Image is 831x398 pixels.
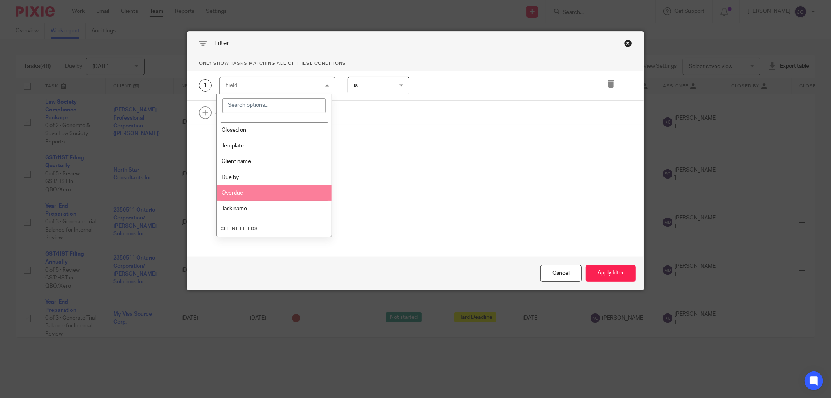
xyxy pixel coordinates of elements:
li: Task name [217,201,332,216]
div: Close this dialog window [624,39,632,47]
button: Apply filter [586,265,636,282]
input: Search options... [222,98,326,113]
div: Close this dialog window [540,265,582,282]
li: Due by [217,170,332,185]
div: Field [226,83,237,88]
li: Overdue [217,185,332,201]
li: Client name [217,154,332,169]
li: Client fields [221,218,328,234]
span: is [354,83,358,88]
li: Client name [217,234,332,249]
div: 1 [199,79,212,92]
li: Closed on [217,122,332,138]
p: Only show tasks matching all of these conditions [187,56,644,71]
span: Filter [214,40,229,46]
li: Template [217,138,332,154]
